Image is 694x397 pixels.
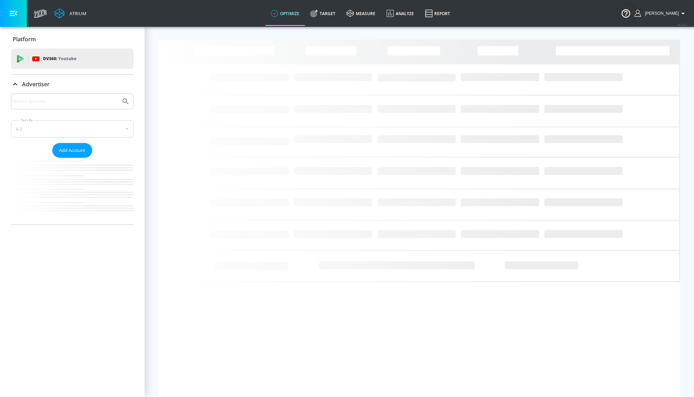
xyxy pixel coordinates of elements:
[13,35,36,43] p: Platform
[381,1,419,26] a: Analyze
[616,3,636,23] button: Open Resource Center
[11,158,134,224] nav: list of Advertiser
[11,48,134,69] div: DV360: Youtube
[14,97,118,106] input: Search by name
[58,55,76,62] p: Youtube
[11,75,134,94] div: Advertiser
[634,9,687,18] button: [PERSON_NAME]
[59,146,85,154] span: Add Account
[43,55,76,63] p: DV360:
[341,1,381,26] a: measure
[419,1,456,26] a: Report
[52,143,92,158] button: Add Account
[22,80,50,88] p: Advertiser
[20,118,34,122] label: Sort By
[642,11,679,16] span: login as: justin.nim@zefr.com
[305,1,341,26] a: Target
[54,8,86,19] a: Atrium
[265,1,305,26] a: optimize
[11,93,134,224] div: Advertiser
[677,23,687,26] span: v 4.24.0
[67,10,86,16] div: Atrium
[11,30,134,49] div: Platform
[11,120,134,137] div: A-Z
